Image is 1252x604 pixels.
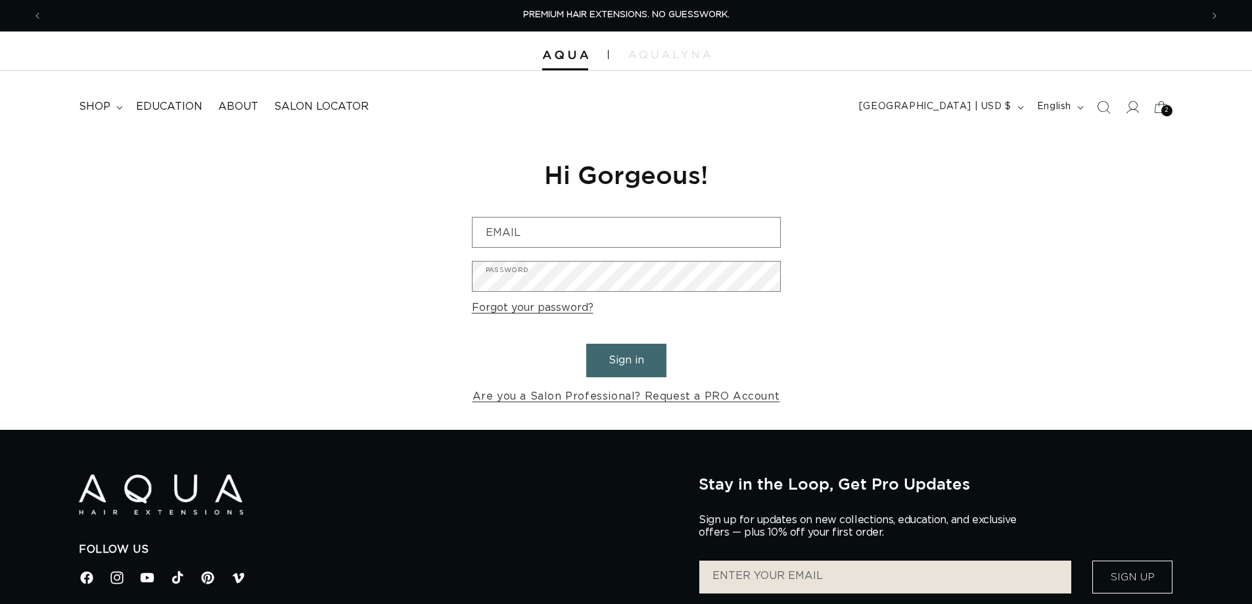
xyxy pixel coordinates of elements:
[473,387,780,406] a: Are you a Salon Professional? Request a PRO Account
[472,298,593,317] a: Forgot your password?
[210,92,266,122] a: About
[699,475,1173,493] h2: Stay in the Loop, Get Pro Updates
[1092,561,1172,593] button: Sign Up
[274,100,369,114] span: Salon Locator
[136,100,202,114] span: Education
[473,218,780,247] input: Email
[71,92,128,122] summary: shop
[128,92,210,122] a: Education
[1037,100,1071,114] span: English
[1165,105,1169,116] span: 2
[523,11,730,19] span: PREMIUM HAIR EXTENSIONS. NO GUESSWORK.
[851,95,1029,120] button: [GEOGRAPHIC_DATA] | USD $
[699,514,1027,539] p: Sign up for updates on new collections, education, and exclusive offers — plus 10% off your first...
[859,100,1011,114] span: [GEOGRAPHIC_DATA] | USD $
[542,51,588,60] img: Aqua Hair Extensions
[699,561,1071,593] input: ENTER YOUR EMAIL
[472,158,781,191] h1: Hi Gorgeous!
[79,475,243,515] img: Aqua Hair Extensions
[218,100,258,114] span: About
[586,344,666,377] button: Sign in
[628,51,710,58] img: aqualyna.com
[79,100,110,114] span: shop
[79,543,679,557] h2: Follow Us
[1089,93,1118,122] summary: Search
[1200,3,1229,28] button: Next announcement
[23,3,52,28] button: Previous announcement
[1029,95,1089,120] button: English
[266,92,377,122] a: Salon Locator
